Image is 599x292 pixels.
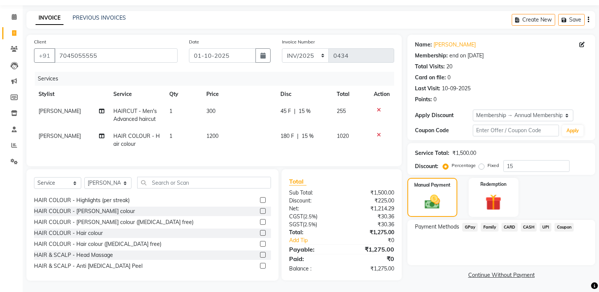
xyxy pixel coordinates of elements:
span: | [294,107,296,115]
span: CASH [521,223,537,232]
input: Search by Name/Mobile/Email/Code [54,48,178,63]
th: Service [109,86,165,103]
label: Manual Payment [414,182,450,188]
a: Add Tip [283,236,351,244]
div: HAIR COLOUR - [PERSON_NAME] colour [34,207,135,215]
div: Paid: [283,254,342,263]
div: HAIR COLOUR - Hair colour [34,229,103,237]
div: ₹1,500.00 [452,149,476,157]
div: end on [DATE] [449,52,484,60]
div: Last Visit: [415,85,440,93]
span: 300 [206,108,215,114]
th: Qty [165,86,202,103]
span: SGST [289,221,303,228]
a: PREVIOUS INVOICES [73,14,126,21]
div: Discount: [415,162,438,170]
label: Client [34,39,46,45]
span: 2.5% [304,221,316,227]
a: [PERSON_NAME] [433,41,476,49]
span: 1200 [206,133,218,139]
div: Name: [415,41,432,49]
div: HAIR COLOUR - Hair colour ([MEDICAL_DATA] free) [34,240,161,248]
div: HAIR COLOUR - Highlights (per streak) [34,196,130,204]
div: ₹1,275.00 [342,229,400,236]
div: ₹1,275.00 [342,245,400,254]
div: Services [35,72,400,86]
div: ( ) [283,213,342,221]
img: _gift.svg [480,192,506,212]
th: Stylist [34,86,109,103]
th: Total [332,86,370,103]
span: 1 [169,133,172,139]
span: GPay [462,223,478,232]
div: Discount: [283,197,342,205]
span: HAIR COLOUR - Hair colour [113,133,160,147]
div: HAIR & SCALP - Anti [MEDICAL_DATA] Peel [34,262,142,270]
div: Total: [283,229,342,236]
input: Enter Offer / Coupon Code [473,125,559,136]
div: Service Total: [415,149,449,157]
label: Fixed [488,162,499,169]
span: 15 % [302,132,314,140]
button: Create New [512,14,555,26]
span: [PERSON_NAME] [39,108,81,114]
button: Apply [562,125,584,136]
span: 15 % [299,107,311,115]
label: Redemption [480,181,506,188]
span: UPI [540,223,551,232]
th: Action [369,86,394,103]
div: ₹1,214.29 [342,205,400,213]
div: ₹0 [351,236,400,244]
label: Invoice Number [282,39,315,45]
div: 10-09-2025 [442,85,471,93]
th: Price [202,86,276,103]
span: CARD [501,223,518,232]
div: ( ) [283,221,342,229]
span: 1020 [337,133,349,139]
span: | [297,132,299,140]
span: 180 F [280,132,294,140]
th: Disc [276,86,332,103]
div: ₹30.36 [342,213,400,221]
button: +91 [34,48,55,63]
div: Sub Total: [283,189,342,197]
div: Card on file: [415,74,446,82]
div: 0 [433,96,436,104]
div: HAIR & SCALP - Head Massage [34,251,113,259]
div: Coupon Code [415,127,472,134]
span: Total [289,178,306,185]
label: Date [189,39,199,45]
button: Save [558,14,585,26]
div: Balance : [283,265,342,273]
div: Points: [415,96,432,104]
span: CGST [289,213,303,220]
span: 1 [169,108,172,114]
a: INVOICE [36,11,63,25]
div: ₹1,500.00 [342,189,400,197]
span: HAIRCUT - Men's Advanced haircut [113,108,157,122]
div: Membership: [415,52,448,60]
div: ₹30.36 [342,221,400,229]
div: ₹1,275.00 [342,265,400,273]
div: Apply Discount [415,111,472,119]
div: Total Visits: [415,63,445,71]
span: 2.5% [305,213,316,219]
a: Continue Without Payment [409,271,594,279]
div: 0 [447,74,450,82]
div: HAIR COLOUR - [PERSON_NAME] colour ([MEDICAL_DATA] free) [34,218,193,226]
span: [PERSON_NAME] [39,133,81,139]
img: _cash.svg [420,193,445,211]
span: Coupon [554,223,574,232]
div: ₹0 [342,254,400,263]
span: 45 F [280,107,291,115]
div: Net: [283,205,342,213]
div: ₹225.00 [342,197,400,205]
div: 20 [446,63,452,71]
label: Percentage [452,162,476,169]
span: Payment Methods [415,223,459,231]
input: Search or Scan [137,177,271,188]
span: Family [481,223,498,232]
div: Payable: [283,245,342,254]
span: 255 [337,108,346,114]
